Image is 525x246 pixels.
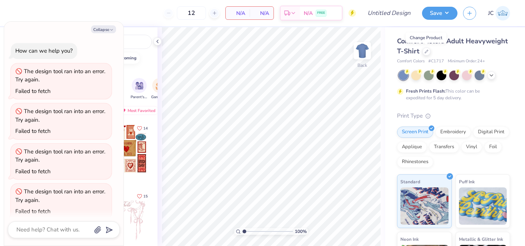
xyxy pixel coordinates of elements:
[134,123,151,133] button: Like
[473,127,509,138] div: Digital Print
[135,81,144,90] img: Parent's Weekend Image
[429,141,459,153] div: Transfers
[355,43,370,58] img: Back
[397,58,425,65] span: Comfort Colors
[400,178,420,186] span: Standard
[397,127,433,138] div: Screen Print
[461,141,482,153] div: Vinyl
[397,37,508,56] span: Comfort Colors Adult Heavyweight T-Shirt
[117,106,159,115] div: Most Favorited
[151,78,168,100] div: filter for Game Day
[143,194,148,198] span: 15
[448,58,485,65] span: Minimum Order: 24 +
[15,188,105,204] div: The design tool ran into an error. Try again.
[177,6,206,20] input: – –
[91,25,116,33] button: Collapse
[143,127,148,130] span: 14
[131,78,148,100] div: filter for Parent's Weekend
[317,10,325,16] span: FREE
[488,6,510,21] a: JC
[397,112,510,120] div: Print Type
[15,148,105,164] div: The design tool ran into an error. Try again.
[435,127,471,138] div: Embroidery
[397,141,427,153] div: Applique
[496,6,510,21] img: Jack Chodkowski
[484,141,502,153] div: Foil
[15,208,51,215] div: Failed to fetch
[459,187,507,225] img: Puff Ink
[362,6,416,21] input: Untitled Design
[151,94,168,100] span: Game Day
[15,127,51,135] div: Failed to fetch
[151,78,168,100] button: filter button
[254,9,269,17] span: N/A
[230,9,245,17] span: N/A
[15,87,51,95] div: Failed to fetch
[131,78,148,100] button: filter button
[459,235,503,243] span: Metallic & Glitter Ink
[304,9,313,17] span: N/A
[15,47,73,55] div: How can we help you?
[406,88,446,94] strong: Fresh Prints Flash:
[15,168,51,175] div: Failed to fetch
[156,81,164,90] img: Game Day Image
[397,156,433,168] div: Rhinestones
[488,9,494,18] span: JC
[422,7,457,20] button: Save
[459,178,475,186] span: Puff Ink
[131,94,148,100] span: Parent's Weekend
[15,108,105,124] div: The design tool ran into an error. Try again.
[15,68,105,84] div: The design tool ran into an error. Try again.
[406,32,446,43] div: Change Product
[400,235,419,243] span: Neon Ink
[406,88,498,101] div: This color can be expedited for 5 day delivery.
[357,62,367,69] div: Back
[428,58,444,65] span: # C1717
[295,228,307,235] span: 100 %
[134,191,151,201] button: Like
[400,187,449,225] img: Standard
